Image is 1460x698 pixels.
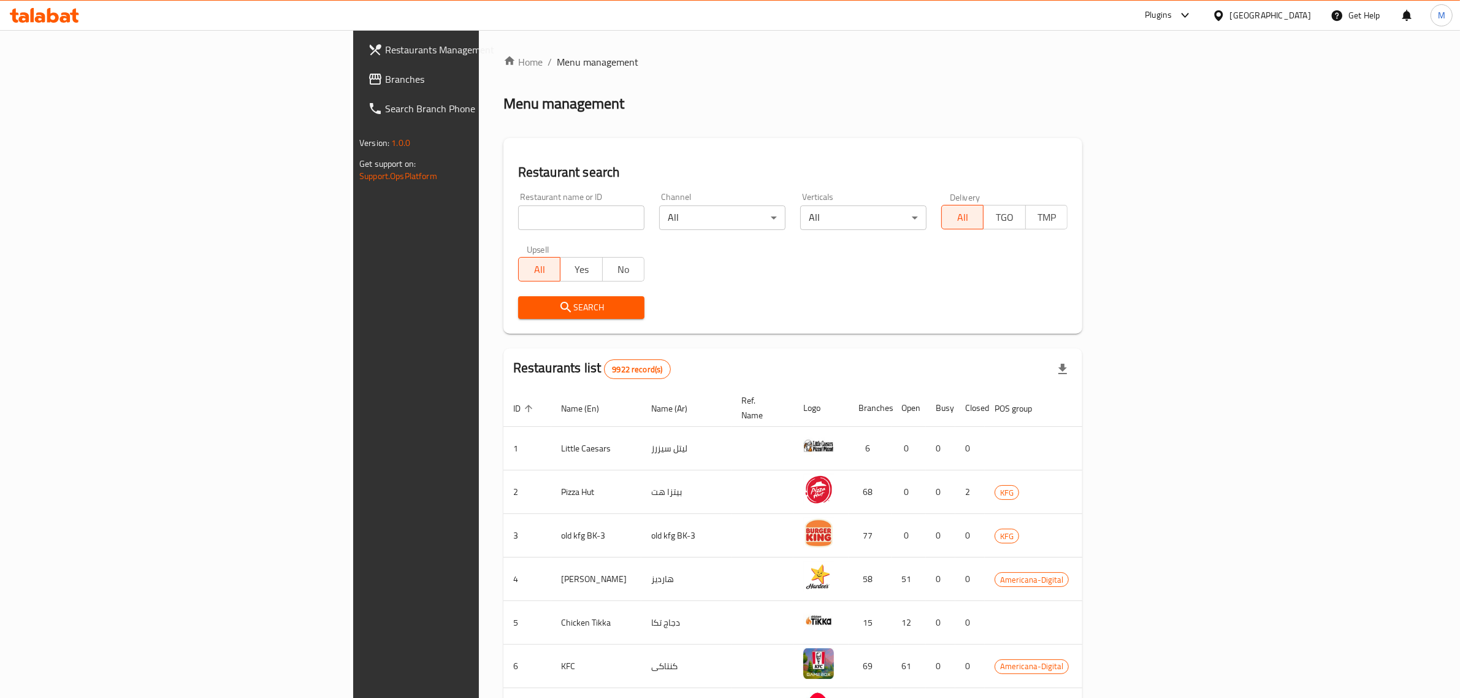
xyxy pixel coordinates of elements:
button: Search [518,296,644,319]
td: 0 [955,427,985,470]
td: 0 [955,514,985,558]
span: Yes [565,261,597,278]
td: 61 [892,645,926,688]
span: Branches [385,72,587,86]
span: KFG [995,529,1019,543]
span: Version: [359,135,389,151]
span: 1.0.0 [391,135,410,151]
span: TMP [1031,209,1063,226]
span: Americana-Digital [995,659,1068,673]
span: Name (En) [561,401,615,416]
img: Hardee's [803,561,834,592]
h2: Menu management [503,94,624,113]
label: Upsell [527,245,549,253]
img: old kfg BK-3 [803,518,834,548]
th: Branches [849,389,892,427]
span: Get support on: [359,156,416,172]
td: 0 [892,427,926,470]
span: All [524,261,556,278]
td: بيتزا هت [641,470,732,514]
span: Search [528,300,635,315]
a: Restaurants Management [358,35,597,64]
button: All [941,205,984,229]
td: 0 [955,558,985,601]
span: POS group [995,401,1048,416]
img: Little Caesars [803,431,834,461]
td: 0 [892,470,926,514]
span: TGO [988,209,1020,226]
span: Restaurants Management [385,42,587,57]
div: Total records count [604,359,670,379]
td: 0 [926,601,955,645]
td: 77 [849,514,892,558]
td: 51 [892,558,926,601]
th: Open [892,389,926,427]
div: Export file [1048,355,1077,384]
span: M [1438,9,1445,22]
button: TMP [1025,205,1068,229]
button: All [518,257,560,282]
td: 15 [849,601,892,645]
a: Branches [358,64,597,94]
label: Delivery [950,193,980,201]
td: 0 [892,514,926,558]
span: Americana-Digital [995,573,1068,587]
td: ليتل سيزرز [641,427,732,470]
span: 9922 record(s) [605,364,670,375]
a: Search Branch Phone [358,94,597,123]
div: [GEOGRAPHIC_DATA] [1230,9,1311,22]
td: 0 [955,645,985,688]
td: 0 [926,470,955,514]
td: 12 [892,601,926,645]
th: Logo [793,389,849,427]
td: 0 [926,558,955,601]
span: All [947,209,979,226]
td: old kfg BK-3 [641,514,732,558]
button: No [602,257,644,282]
h2: Restaurant search [518,163,1068,182]
td: 69 [849,645,892,688]
div: All [659,205,785,230]
td: 0 [955,601,985,645]
td: 68 [849,470,892,514]
button: Yes [560,257,602,282]
td: 0 [926,427,955,470]
span: Search Branch Phone [385,101,587,116]
td: هارديز [641,558,732,601]
td: 58 [849,558,892,601]
span: Menu management [557,55,638,69]
input: Search for restaurant name or ID.. [518,205,644,230]
img: KFC [803,648,834,679]
div: Plugins [1145,8,1172,23]
span: Ref. Name [741,393,779,423]
button: TGO [983,205,1025,229]
img: Chicken Tikka [803,605,834,635]
td: 0 [926,514,955,558]
h2: Restaurants list [513,359,671,379]
td: 6 [849,427,892,470]
td: كنتاكى [641,645,732,688]
td: 2 [955,470,985,514]
td: 0 [926,645,955,688]
span: KFG [995,486,1019,500]
th: Busy [926,389,955,427]
img: Pizza Hut [803,474,834,505]
span: No [608,261,640,278]
td: دجاج تكا [641,601,732,645]
nav: breadcrumb [503,55,1082,69]
span: Name (Ar) [651,401,703,416]
a: Support.OpsPlatform [359,168,437,184]
div: All [800,205,927,230]
span: ID [513,401,537,416]
th: Closed [955,389,985,427]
